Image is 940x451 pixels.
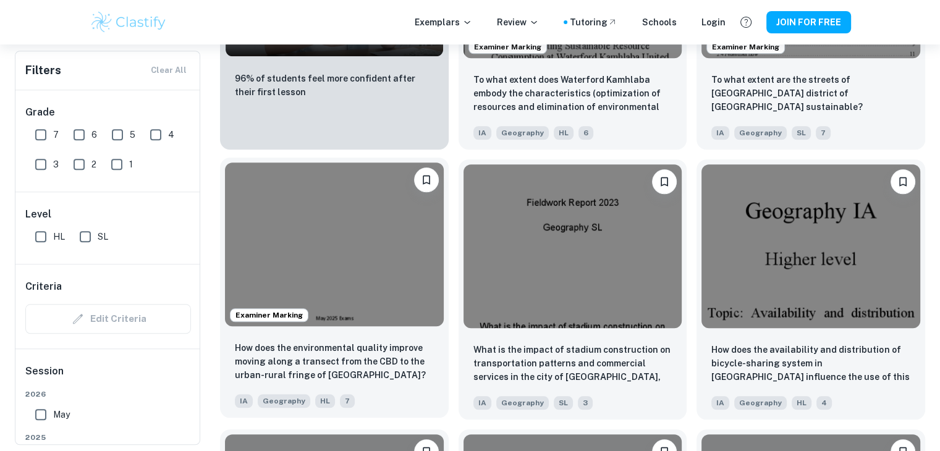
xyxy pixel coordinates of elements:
[415,15,472,29] p: Exemplars
[734,396,787,410] span: Geography
[235,341,434,382] p: How does the environmental quality improve moving along a transect from the CBD to the urban-rura...
[496,396,549,410] span: Geography
[340,394,355,408] span: 7
[53,408,70,421] span: May
[258,394,310,408] span: Geography
[459,159,687,419] a: Please log in to bookmark exemplarsWhat is the impact of stadium construction on transportation p...
[235,72,434,99] p: 96% of students feel more confident after their first lesson
[701,164,920,328] img: Geography IA example thumbnail: How does the availability and distributi
[570,15,617,29] a: Tutoring
[816,126,831,140] span: 7
[697,159,925,419] a: Please log in to bookmark exemplarsHow does the availability and distribution of bicycle-sharing ...
[792,126,811,140] span: SL
[98,230,108,243] span: SL
[315,394,335,408] span: HL
[473,73,672,115] p: To what extent does Waterford Kamhlaba embody the characteristics (optimization of resources and ...
[766,11,851,33] button: JOIN FOR FREE
[711,126,729,140] span: IA
[53,158,59,171] span: 3
[225,162,444,326] img: Geography IA example thumbnail: How does the environmental quality impro
[25,207,191,222] h6: Level
[496,126,549,140] span: Geography
[235,394,253,408] span: IA
[231,310,308,321] span: Examiner Marking
[707,41,784,53] span: Examiner Marking
[25,62,61,79] h6: Filters
[25,105,191,120] h6: Grade
[554,396,573,410] span: SL
[129,158,133,171] span: 1
[554,126,574,140] span: HL
[473,396,491,410] span: IA
[701,15,726,29] a: Login
[53,230,65,243] span: HL
[473,343,672,385] p: What is the impact of stadium construction on transportation patterns and commercial services in ...
[25,389,191,400] span: 2026
[25,432,191,443] span: 2025
[711,343,910,385] p: How does the availability and distribution of bicycle-sharing system in Lublin influence the use ...
[711,396,729,410] span: IA
[578,396,593,410] span: 3
[642,15,677,29] a: Schools
[578,126,593,140] span: 6
[497,15,539,29] p: Review
[91,128,97,141] span: 6
[130,128,135,141] span: 5
[891,169,915,194] button: Please log in to bookmark exemplars
[464,164,682,328] img: Geography IA example thumbnail: What is the impact of stadium constructi
[90,10,168,35] img: Clastify logo
[792,396,811,410] span: HL
[735,12,756,33] button: Help and Feedback
[816,396,832,410] span: 4
[25,304,191,334] div: Criteria filters are unavailable when searching by topic
[711,73,910,114] p: To what extent are the streets of Ursynów district of Warsaw sustainable?
[734,126,787,140] span: Geography
[91,158,96,171] span: 2
[25,364,191,389] h6: Session
[53,128,59,141] span: 7
[25,279,62,294] h6: Criteria
[469,41,546,53] span: Examiner Marking
[473,126,491,140] span: IA
[220,159,449,419] a: Examiner MarkingPlease log in to bookmark exemplarsHow does the environmental quality improve mov...
[652,169,677,194] button: Please log in to bookmark exemplars
[168,128,174,141] span: 4
[414,167,439,192] button: Please log in to bookmark exemplars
